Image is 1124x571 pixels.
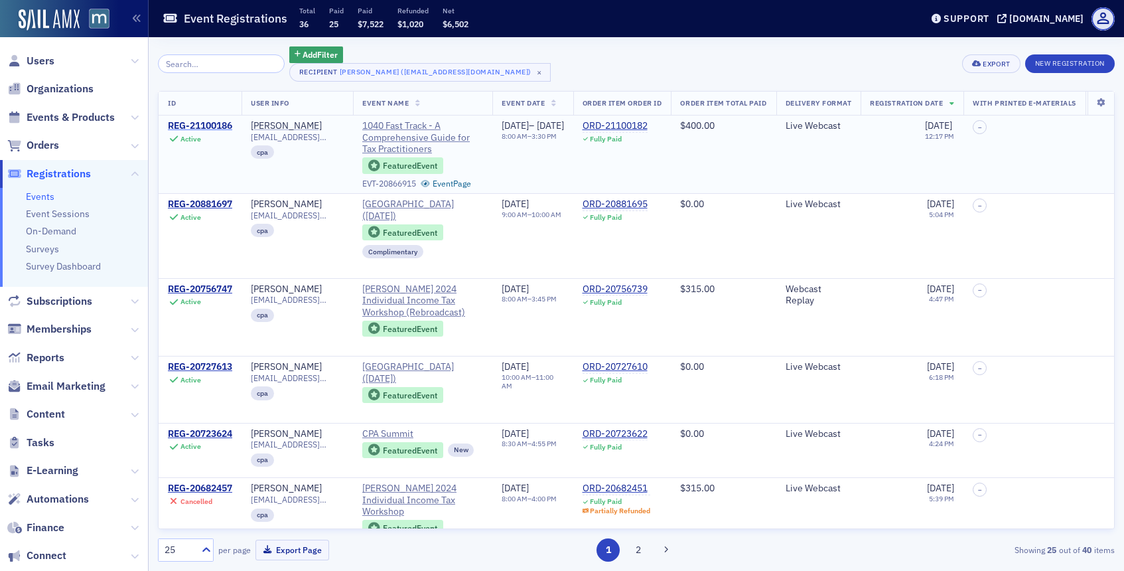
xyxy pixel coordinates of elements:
button: go back [9,5,34,31]
div: Active [180,213,201,222]
div: Complimentary [362,245,423,258]
a: 1040 Fast Track - A Comprehensive Guide for Tax Practitioners [362,120,483,155]
span: Finance [27,521,64,535]
a: [PERSON_NAME] 2024 Individual Income Tax Workshop [362,483,483,518]
div: – [502,373,564,390]
span: Registration Date [870,98,943,108]
div: – [502,495,557,503]
label: per page [218,544,251,556]
time: 5:04 PM [929,210,954,219]
a: [GEOGRAPHIC_DATA] ([DATE]) [362,199,483,222]
div: Glad to help, that was a weird one. Have a good one![PERSON_NAME] • 21h ago [11,350,218,392]
span: MACPA Town Hall (April 2025) [362,199,483,222]
a: REG-21100186 [168,120,232,132]
div: REG-20682457 [168,483,232,495]
span: $0.00 [680,361,704,372]
a: ORD-20756739 [583,284,648,295]
span: Events & Products [27,110,115,125]
p: Refunded [397,6,429,15]
span: – [978,365,982,372]
span: $400.00 [680,120,715,131]
div: On an order every time the order items are saved it recalculates the price, even if nothing was c... [11,193,218,287]
time: 6:18 PM [929,372,954,382]
div: Featured Event [362,321,443,337]
span: $7,522 [358,19,384,29]
div: I just spoke with [PERSON_NAME] and they were no changes or updates to the order. [48,127,255,182]
button: 2 [627,538,650,562]
div: [PERSON_NAME] [251,428,322,440]
button: Gif picker [63,435,74,446]
div: Fully Paid [590,135,622,143]
span: With Printed E-Materials [973,98,1076,108]
div: cpa [251,386,274,400]
div: 25 [165,543,194,557]
span: Tasks [27,436,54,450]
div: Showing out of items [805,544,1115,556]
div: Cancelled [180,497,212,506]
a: Connect [7,548,66,563]
a: ORD-20723622 [583,428,648,440]
span: 25 [329,19,338,29]
div: Fully Paid [590,497,622,506]
div: – [502,132,564,141]
span: [DATE] [927,482,954,494]
span: [DATE] [927,428,954,440]
span: [EMAIL_ADDRESS][DOMAIN_NAME] [251,373,344,383]
div: cpa [251,145,274,159]
div: – [502,295,557,303]
span: Event Date [502,98,545,108]
span: – [978,431,982,439]
span: Profile [1091,7,1115,31]
div: [DOMAIN_NAME] [1009,13,1084,25]
a: Memberships [7,322,92,337]
span: Delivery Format [786,98,852,108]
div: I just spoke with [PERSON_NAME] and they were no changes or updates to the order. [58,135,244,174]
time: 10:00 AM [502,372,531,382]
span: Orders [27,138,59,153]
a: [PERSON_NAME] [251,361,322,373]
a: REG-20881697 [168,199,232,210]
div: ORD-20682451 [583,483,651,495]
span: [DATE] [502,482,529,494]
time: 9:00 AM [502,210,527,219]
div: Fully Paid [590,376,622,384]
button: AddFilter [289,46,344,63]
time: 12:17 PM [925,131,954,141]
span: [DATE] [927,361,954,372]
input: Search… [158,54,285,73]
span: Users [27,54,54,68]
button: 1 [597,538,620,562]
a: [PERSON_NAME] [251,120,322,132]
div: Featured Event [362,520,443,536]
div: Live Webcast [786,428,852,440]
div: [PERSON_NAME] ([EMAIL_ADDRESS][DOMAIN_NAME]) [340,65,531,78]
a: Events & Products [7,110,115,125]
strong: 25 [1045,544,1059,556]
span: [DATE] [502,198,529,210]
span: Order Item Total Paid [680,98,766,108]
div: [PERSON_NAME] [251,199,322,210]
a: SailAMX [19,9,80,31]
p: Paid [358,6,384,15]
span: [DATE] [537,120,564,131]
div: [PERSON_NAME] [251,284,322,295]
div: – [502,120,564,132]
span: $0.00 [680,428,704,440]
span: [EMAIL_ADDRESS][DOMAIN_NAME] [251,295,344,305]
time: 3:30 PM [531,131,557,141]
span: [DATE] [925,120,952,131]
span: Automations [27,492,89,507]
div: Live Webcast [786,199,852,210]
time: 10:00 AM [531,210,561,219]
span: Registrations [27,167,91,181]
a: ORD-20727610 [583,361,648,373]
div: Justin says… [11,297,255,350]
div: Featured Event [383,525,437,532]
div: – [502,210,561,219]
div: I appreciate you good man as always! I will keep that in mind moving forward! [48,297,255,339]
time: 3:45 PM [531,294,557,303]
button: Export Page [255,540,329,560]
span: [EMAIL_ADDRESS][DOMAIN_NAME] [251,132,344,142]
